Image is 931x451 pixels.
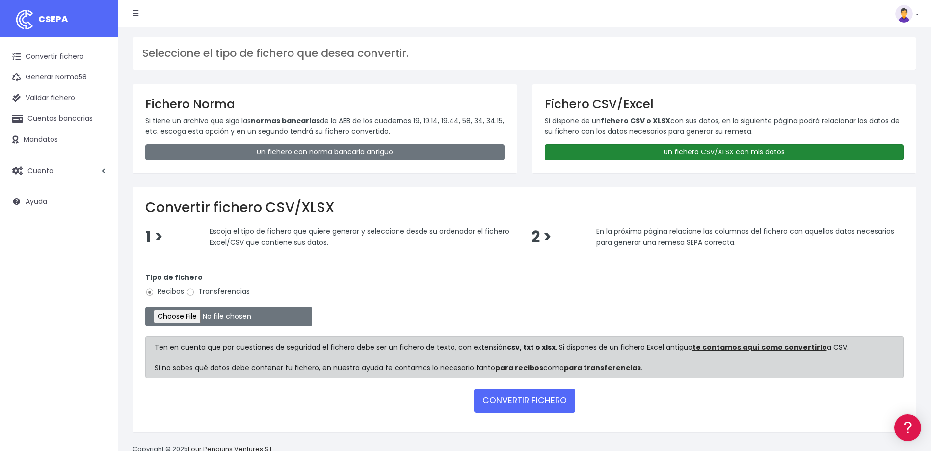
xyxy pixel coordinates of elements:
label: Transferencias [186,286,250,297]
strong: fichero CSV o XLSX [601,116,670,125]
span: 2 > [532,226,552,248]
img: profile [895,5,913,23]
a: para recibos [495,363,543,373]
a: POWERED BY ENCHANT [135,282,189,292]
a: Un fichero CSV/XLSX con mis datos [545,144,904,160]
h2: Convertir fichero CSV/XLSX [145,200,904,216]
div: Información general [10,68,186,77]
a: Ayuda [5,191,113,212]
a: Información general [10,83,186,99]
h3: Fichero CSV/Excel [545,97,904,111]
a: Cuentas bancarias [5,108,113,129]
span: Cuenta [27,165,53,175]
a: Cuenta [5,160,113,181]
a: te contamos aquí como convertirlo [692,342,827,352]
strong: normas bancarias [251,116,320,125]
a: Perfiles de empresas [10,170,186,185]
div: Ten en cuenta que por cuestiones de seguridad el fichero debe ser un fichero de texto, con extens... [145,336,904,378]
div: Convertir ficheros [10,108,186,118]
a: Problemas habituales [10,139,186,154]
span: En la próxima página relacione las columnas del fichero con aquellos datos necesarios para genera... [596,226,894,247]
h3: Seleccione el tipo de fichero que desea convertir. [142,47,906,60]
span: CSEPA [38,13,68,25]
a: Convertir fichero [5,47,113,67]
a: para transferencias [564,363,641,373]
span: Ayuda [26,197,47,206]
button: CONVERTIR FICHERO [474,389,575,412]
span: 1 > [145,226,163,248]
a: Un fichero con norma bancaria antiguo [145,144,505,160]
h3: Fichero Norma [145,97,505,111]
p: Si tiene un archivo que siga las de la AEB de los cuadernos 19, 19.14, 19.44, 58, 34, 34.15, etc.... [145,115,505,137]
a: Formatos [10,124,186,139]
a: Validar fichero [5,88,113,108]
label: Recibos [145,286,184,297]
span: Escoja el tipo de fichero que quiere generar y seleccione desde su ordenador el fichero Excel/CSV... [210,226,509,247]
div: Programadores [10,235,186,245]
button: Contáctanos [10,262,186,279]
strong: csv, txt o xlsx [507,342,556,352]
img: logo [12,7,37,32]
a: Videotutoriales [10,154,186,170]
a: Mandatos [5,129,113,150]
a: Generar Norma58 [5,67,113,88]
p: Si dispone de un con sus datos, en la siguiente página podrá relacionar los datos de su fichero c... [545,115,904,137]
strong: Tipo de fichero [145,273,203,282]
div: Facturación [10,195,186,204]
a: General [10,210,186,225]
a: API [10,251,186,266]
